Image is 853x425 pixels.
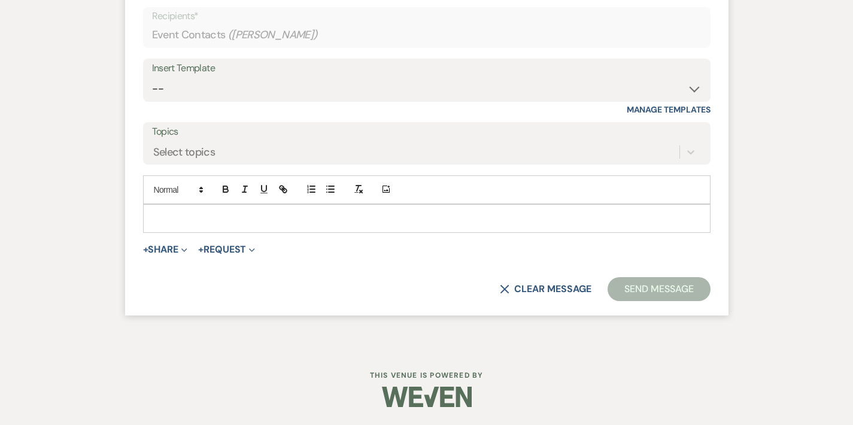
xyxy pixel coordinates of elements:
[228,27,318,43] span: ( [PERSON_NAME] )
[152,8,702,24] p: Recipients*
[627,104,711,115] a: Manage Templates
[608,277,710,301] button: Send Message
[198,245,204,254] span: +
[198,245,255,254] button: Request
[153,144,215,160] div: Select topics
[152,60,702,77] div: Insert Template
[500,284,591,294] button: Clear message
[152,23,702,47] div: Event Contacts
[143,245,148,254] span: +
[382,376,472,418] img: Weven Logo
[143,245,188,254] button: Share
[152,123,702,141] label: Topics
